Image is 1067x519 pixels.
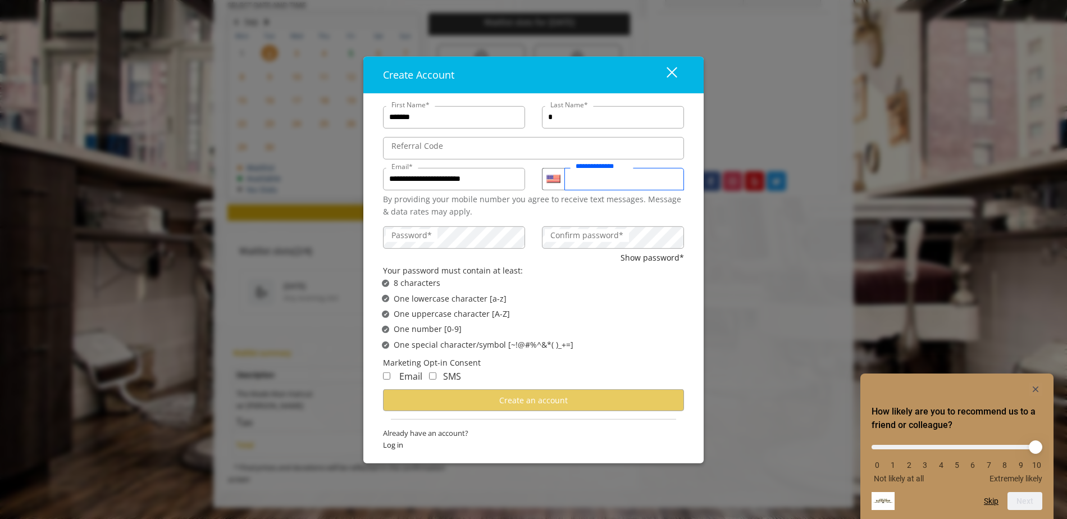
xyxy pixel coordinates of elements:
span: ✔ [384,279,388,288]
input: Receive Marketing Email [383,372,390,379]
input: Email [383,168,525,190]
label: First Name* [386,99,435,110]
div: By providing your mobile number you agree to receive text messages. Message & data rates may apply. [383,193,684,218]
span: 8 characters [394,277,440,289]
div: Your password must contain at least: [383,265,684,277]
button: Next question [1007,492,1042,510]
li: 5 [951,461,963,470]
span: One number [0-9] [394,323,462,335]
span: Email [399,370,422,382]
span: One uppercase character [A-Z] [394,308,510,320]
input: Receive Marketing SMS [429,372,436,379]
li: 10 [1031,461,1042,470]
li: 3 [919,461,931,470]
div: Country [542,168,564,190]
span: Create an account [499,395,568,406]
li: 7 [983,461,995,470]
li: 6 [967,461,978,470]
input: Password [383,226,525,249]
button: Show password* [621,252,684,264]
span: Create Account [383,68,454,81]
span: Log in [383,439,684,451]
input: FirstName [383,106,525,129]
button: close dialog [646,63,684,86]
button: Create an account [383,389,684,411]
span: ✔ [384,340,388,349]
input: Lastname [542,106,684,129]
button: Skip [984,497,998,506]
li: 2 [904,461,915,470]
li: 1 [887,461,899,470]
label: Password* [386,229,437,242]
button: Hide survey [1029,383,1042,396]
label: Email* [386,161,418,172]
label: Last Name* [545,99,594,110]
div: How likely are you to recommend us to a friend or colleague? Select an option from 0 to 10, with ... [872,436,1042,483]
input: ReferralCode [383,137,684,160]
span: One special character/symbol [~!@#%^&*( )_+=] [394,339,573,351]
label: Confirm password* [545,229,629,242]
li: 4 [936,461,947,470]
span: One lowercase character [a-z] [394,292,507,304]
span: Already have an account? [383,427,684,439]
h2: How likely are you to recommend us to a friend or colleague? Select an option from 0 to 10, with ... [872,405,1042,432]
label: Referral Code [386,140,449,152]
span: ✔ [384,294,388,303]
div: close dialog [654,66,676,83]
span: Extremely likely [990,474,1042,483]
li: 8 [999,461,1010,470]
li: 0 [872,461,883,470]
div: Marketing Opt-in Consent [383,357,684,369]
input: ConfirmPassword [542,226,684,249]
span: Not likely at all [874,474,924,483]
span: ✔ [384,309,388,318]
span: ✔ [384,325,388,334]
li: 9 [1015,461,1027,470]
span: SMS [443,370,461,382]
div: How likely are you to recommend us to a friend or colleague? Select an option from 0 to 10, with ... [872,383,1042,510]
